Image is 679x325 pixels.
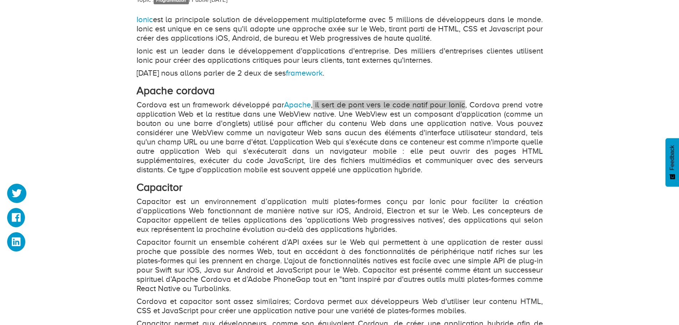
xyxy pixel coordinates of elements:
a: Ionic [137,15,153,24]
p: est la principale solution de développement multiplateforme avec 5 millions de développeurs dans ... [137,15,543,43]
p: Cordova est un framework développé par , il sert de pont vers le code natif pour Ionic, Cordova p... [137,100,543,174]
button: Feedback - Afficher l’enquête [665,138,679,187]
p: [DATE] nous allons parler de 2 deux de ses . [137,68,543,78]
p: Ionic est un leader dans le développement d'applications d'entreprise. Des milliers d'entreprises... [137,46,543,65]
p: Capacitor est un environnement d’application multi plates-formes conçu par Ionic pour faciliter l... [137,197,543,234]
iframe: Drift Widget Chat Window [532,208,675,294]
p: Capacitor fournit un ensemble cohérent d’API axées sur le Web qui permettent à une application de... [137,238,543,293]
a: framework [286,68,323,77]
strong: Capacitor [137,181,182,193]
a: Apache [284,100,311,109]
iframe: Drift Widget Chat Controller [643,289,670,316]
p: Cordova et capacitor sont assez similaires; Cordova permet aux développeurs Web d'utiliser leur c... [137,297,543,315]
strong: Apache cordova [137,85,215,97]
span: Feedback [669,145,675,170]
